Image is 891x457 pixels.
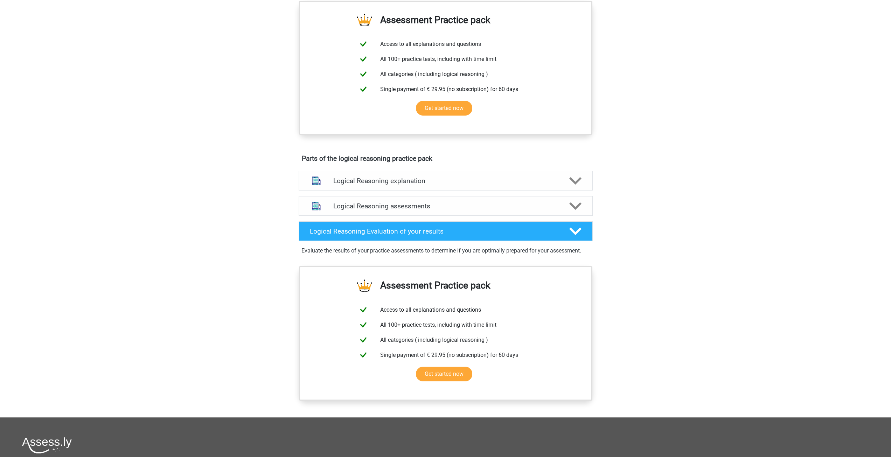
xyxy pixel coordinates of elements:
a: explanations Logical Reasoning explanation [296,171,596,191]
a: Get started now [416,367,472,381]
h4: Parts of the logical reasoning practice pack [302,154,590,162]
p: Evaluate the results of your practice assessments to determine if you are optimally prepared for ... [301,247,590,255]
a: assessments Logical Reasoning assessments [296,196,596,216]
img: logical reasoning explanations [307,172,325,190]
img: Assessly logo [22,437,72,453]
a: Get started now [416,101,472,116]
img: logical reasoning assessments [307,197,325,215]
h4: Logical Reasoning Evaluation of your results [310,227,558,235]
h4: Logical Reasoning explanation [333,177,558,185]
a: Logical Reasoning Evaluation of your results [296,221,596,241]
h4: Logical Reasoning assessments [333,202,558,210]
